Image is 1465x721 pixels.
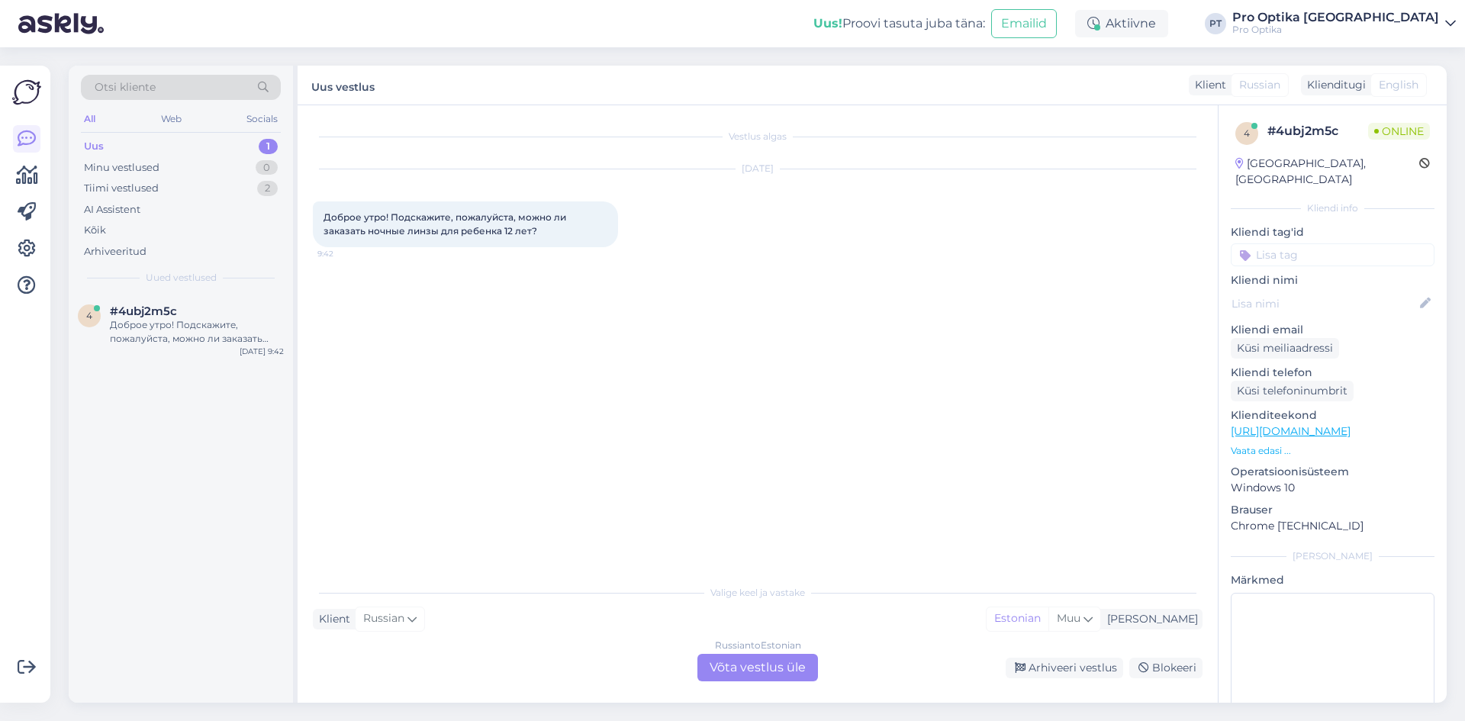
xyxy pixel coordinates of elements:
[1075,10,1168,37] div: Aktiivne
[1231,518,1434,534] p: Chrome [TECHNICAL_ID]
[1231,322,1434,338] p: Kliendi email
[1231,224,1434,240] p: Kliendi tag'id
[363,610,404,627] span: Russian
[86,310,92,321] span: 4
[84,181,159,196] div: Tiimi vestlused
[1231,365,1434,381] p: Kliendi telefon
[697,654,818,681] div: Võta vestlus üle
[1129,658,1203,678] div: Blokeeri
[1101,611,1198,627] div: [PERSON_NAME]
[256,160,278,175] div: 0
[84,139,104,154] div: Uus
[1231,381,1354,401] div: Küsi telefoninumbrit
[243,109,281,129] div: Socials
[1244,127,1250,139] span: 4
[1232,24,1439,36] div: Pro Optika
[1231,407,1434,423] p: Klienditeekond
[1235,156,1419,188] div: [GEOGRAPHIC_DATA], [GEOGRAPHIC_DATA]
[1231,444,1434,458] p: Vaata edasi ...
[1006,658,1123,678] div: Arhiveeri vestlus
[1231,243,1434,266] input: Lisa tag
[1231,424,1351,438] a: [URL][DOMAIN_NAME]
[1379,77,1418,93] span: English
[313,611,350,627] div: Klient
[1232,11,1439,24] div: Pro Optika [GEOGRAPHIC_DATA]
[84,160,159,175] div: Minu vestlused
[1231,272,1434,288] p: Kliendi nimi
[1232,11,1456,36] a: Pro Optika [GEOGRAPHIC_DATA]Pro Optika
[1231,338,1339,359] div: Küsi meiliaadressi
[1231,572,1434,588] p: Märkmed
[313,586,1203,600] div: Valige keel ja vastake
[313,130,1203,143] div: Vestlus algas
[1368,123,1430,140] span: Online
[813,14,985,33] div: Proovi tasuta juba täna:
[158,109,185,129] div: Web
[813,16,842,31] b: Uus!
[1189,77,1226,93] div: Klient
[1231,201,1434,215] div: Kliendi info
[313,162,1203,175] div: [DATE]
[1231,549,1434,563] div: [PERSON_NAME]
[1301,77,1366,93] div: Klienditugi
[84,202,140,217] div: AI Assistent
[317,248,375,259] span: 9:42
[84,223,106,238] div: Kõik
[95,79,156,95] span: Otsi kliente
[84,244,146,259] div: Arhiveeritud
[110,318,284,346] div: Доброе утро! Подскажите, пожалуйста, можно ли заказать ночные линзы для ребенка 12 лет?
[311,75,375,95] label: Uus vestlus
[110,304,177,318] span: #4ubj2m5c
[1239,77,1280,93] span: Russian
[1231,480,1434,496] p: Windows 10
[1057,611,1080,625] span: Muu
[146,271,217,285] span: Uued vestlused
[1232,295,1417,312] input: Lisa nimi
[1231,464,1434,480] p: Operatsioonisüsteem
[991,9,1057,38] button: Emailid
[12,78,41,107] img: Askly Logo
[257,181,278,196] div: 2
[1267,122,1368,140] div: # 4ubj2m5c
[81,109,98,129] div: All
[259,139,278,154] div: 1
[715,639,801,652] div: Russian to Estonian
[1231,502,1434,518] p: Brauser
[240,346,284,357] div: [DATE] 9:42
[324,211,568,237] span: Доброе утро! Подскажите, пожалуйста, можно ли заказать ночные линзы для ребенка 12 лет?
[1205,13,1226,34] div: PT
[987,607,1048,630] div: Estonian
